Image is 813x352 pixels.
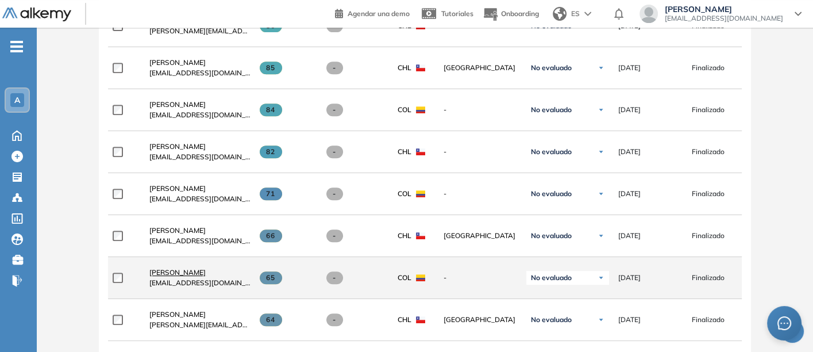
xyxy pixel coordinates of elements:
[618,105,641,115] span: [DATE]
[598,232,604,239] img: Ícono de flecha
[326,104,343,116] span: -
[692,315,725,325] span: Finalizado
[398,105,411,115] span: COL
[149,58,206,67] span: [PERSON_NAME]
[441,9,473,18] span: Tutoriales
[665,5,783,14] span: [PERSON_NAME]
[149,184,206,193] span: [PERSON_NAME]
[444,105,517,115] span: -
[618,147,641,157] span: [DATE]
[149,194,251,204] span: [EMAIL_ADDRESS][DOMAIN_NAME]
[10,45,23,48] i: -
[326,62,343,74] span: -
[531,315,572,324] span: No evaluado
[531,231,572,240] span: No evaluado
[348,9,410,18] span: Agendar una demo
[598,64,604,71] img: Ícono de flecha
[326,229,343,242] span: -
[618,231,641,241] span: [DATE]
[398,231,411,241] span: CHL
[416,274,425,281] img: COL
[692,147,725,157] span: Finalizado
[260,62,282,74] span: 85
[416,316,425,323] img: CHL
[531,189,572,198] span: No evaluado
[149,309,251,320] a: [PERSON_NAME]
[531,105,572,114] span: No evaluado
[260,313,282,326] span: 64
[149,152,251,162] span: [EMAIL_ADDRESS][DOMAIN_NAME]
[398,273,411,283] span: COL
[398,315,411,325] span: CHL
[598,274,604,281] img: Ícono de flecha
[692,231,725,241] span: Finalizado
[149,278,251,288] span: [EMAIL_ADDRESS][DOMAIN_NAME]
[598,316,604,323] img: Ícono de flecha
[618,315,641,325] span: [DATE]
[149,310,206,319] span: [PERSON_NAME]
[149,183,251,194] a: [PERSON_NAME]
[149,268,206,277] span: [PERSON_NAME]
[149,225,251,236] a: [PERSON_NAME]
[444,231,517,241] span: [GEOGRAPHIC_DATA]
[553,7,567,21] img: world
[149,236,251,246] span: [EMAIL_ADDRESS][DOMAIN_NAME]
[531,273,572,282] span: No evaluado
[326,188,343,200] span: -
[149,100,206,109] span: [PERSON_NAME]
[416,64,425,71] img: CHL
[531,147,572,156] span: No evaluado
[149,141,251,152] a: [PERSON_NAME]
[618,189,641,199] span: [DATE]
[398,63,411,73] span: CHL
[416,232,425,239] img: CHL
[777,316,791,330] span: message
[618,273,641,283] span: [DATE]
[149,58,251,68] a: [PERSON_NAME]
[598,190,604,197] img: Ícono de flecha
[692,273,725,283] span: Finalizado
[618,63,641,73] span: [DATE]
[444,147,517,157] span: -
[692,189,725,199] span: Finalizado
[501,9,539,18] span: Onboarding
[444,63,517,73] span: [GEOGRAPHIC_DATA]
[665,14,783,23] span: [EMAIL_ADDRESS][DOMAIN_NAME]
[598,106,604,113] img: Ícono de flecha
[444,315,517,325] span: [GEOGRAPHIC_DATA]
[149,320,251,330] span: [PERSON_NAME][EMAIL_ADDRESS][DOMAIN_NAME]
[444,189,517,199] span: -
[598,148,604,155] img: Ícono de flecha
[260,271,282,284] span: 65
[149,26,251,36] span: [PERSON_NAME][EMAIL_ADDRESS][DOMAIN_NAME]
[326,271,343,284] span: -
[149,267,251,278] a: [PERSON_NAME]
[416,190,425,197] img: COL
[326,313,343,326] span: -
[260,104,282,116] span: 84
[416,106,425,113] img: COL
[416,148,425,155] img: CHL
[149,68,251,78] span: [EMAIL_ADDRESS][DOMAIN_NAME]
[571,9,580,19] span: ES
[260,146,282,158] span: 82
[149,100,251,110] a: [PERSON_NAME]
[14,95,20,105] span: A
[584,12,591,16] img: arrow
[531,63,572,72] span: No evaluado
[692,105,725,115] span: Finalizado
[149,110,251,120] span: [EMAIL_ADDRESS][DOMAIN_NAME]
[149,142,206,151] span: [PERSON_NAME]
[398,147,411,157] span: CHL
[260,188,282,200] span: 71
[326,146,343,158] span: -
[398,189,411,199] span: COL
[692,63,725,73] span: Finalizado
[483,2,539,26] button: Onboarding
[260,229,282,242] span: 66
[2,7,71,22] img: Logo
[149,226,206,235] span: [PERSON_NAME]
[335,6,410,20] a: Agendar una demo
[444,273,517,283] span: -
